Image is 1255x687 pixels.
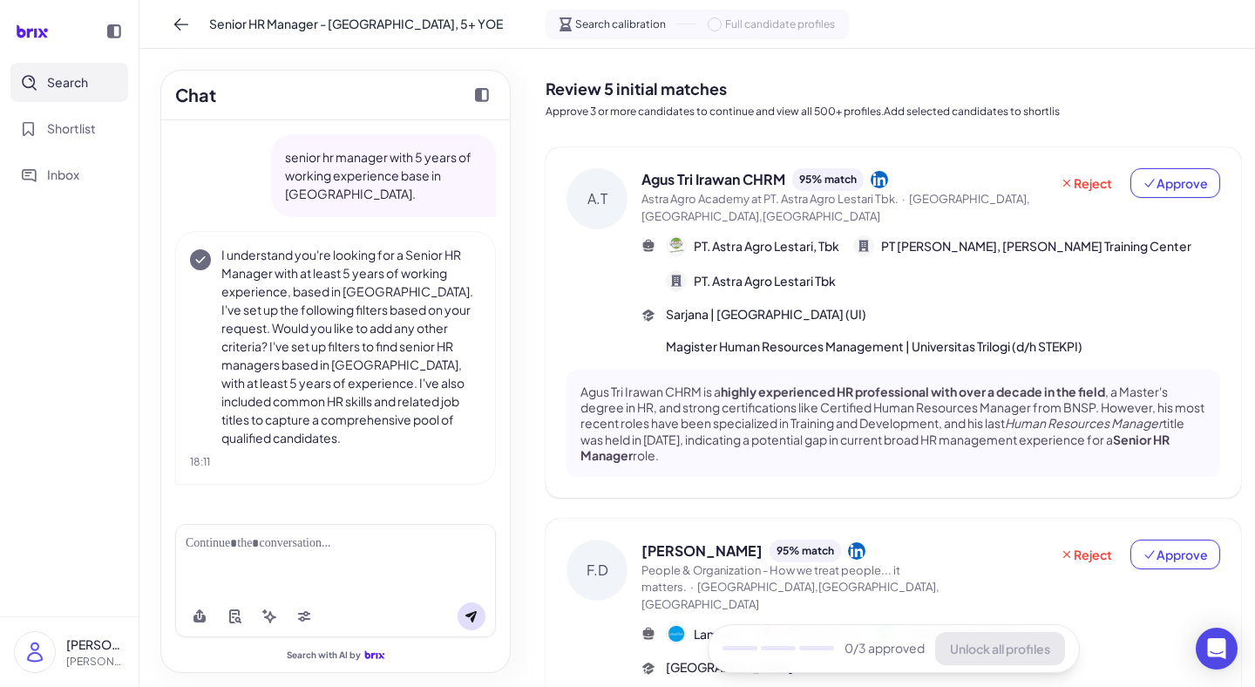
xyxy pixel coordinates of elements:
[566,168,627,229] div: A.T
[580,384,1206,463] p: Agus Tri Irawan CHRM is a , a Master's degree in HR, and strong certifications like Certified Hum...
[694,625,743,643] span: Lamipak
[641,563,900,595] span: People & Organization - How we treat people... it matters.
[770,540,841,562] div: 95 % match
[881,237,1191,255] span: PT [PERSON_NAME], [PERSON_NAME] Training Center
[694,237,839,255] span: PT. Astra Agro Lestari, Tbk
[468,81,496,109] button: Collapse chat
[666,658,793,677] span: [GEOGRAPHIC_DATA]
[641,192,1030,223] span: [GEOGRAPHIC_DATA],[GEOGRAPHIC_DATA],[GEOGRAPHIC_DATA]
[175,82,216,108] h2: Chat
[1048,540,1123,569] button: Reject
[15,632,55,672] img: user_logo.png
[721,384,1105,399] strong: highly experienced HR professional with over a decade in the field
[725,17,835,32] span: Full candidate profiles
[1005,415,1163,431] em: Human Resources Manager
[641,541,763,561] span: [PERSON_NAME]
[10,63,128,102] button: Search
[1143,546,1208,563] span: Approve
[641,192,899,206] span: Astra Agro Academy at PT. Astra Agro Lestari Tbk.
[1130,540,1220,569] button: Approve
[1143,174,1208,192] span: Approve
[666,305,866,323] span: Sarjana | [GEOGRAPHIC_DATA] (UI)
[47,73,88,92] span: Search
[641,580,940,611] span: [GEOGRAPHIC_DATA],[GEOGRAPHIC_DATA],[GEOGRAPHIC_DATA]
[287,650,361,661] span: Search with AI by
[10,109,128,148] button: Shortlist
[10,155,128,194] button: Inbox
[668,625,685,643] img: 公司logo
[66,654,125,670] p: [PERSON_NAME][EMAIL_ADDRESS][DOMAIN_NAME]
[641,169,785,190] span: Agus Tri Irawan CHRM
[47,166,79,184] span: Inbox
[566,540,627,601] div: F.D
[546,77,1241,100] h2: Review 5 initial matches
[1060,546,1112,563] span: Reject
[1048,168,1123,198] button: Reject
[1130,168,1220,198] button: Approve
[1196,628,1238,670] div: Open Intercom Messenger
[546,104,1241,119] p: Approve 3 or more candidates to continue and view all 500+ profiles.Add selected candidates to sh...
[190,454,481,470] div: 18:11
[690,580,694,594] span: ·
[580,432,1170,463] strong: Senior HR Manager
[575,17,666,32] span: Search calibration
[668,237,685,255] img: 公司logo
[792,168,864,191] div: 95 % match
[66,636,125,654] p: [PERSON_NAME]
[458,602,485,630] button: Send message
[221,246,481,447] p: I understand you're looking for a Senior HR Manager with at least 5 years of working experience, ...
[666,337,1082,356] span: Magister Human Resources Management | Universitas Trilogi (d/h STEKPI)
[694,272,836,290] span: PT. Astra Agro Lestari Tbk
[47,119,96,138] span: Shortlist
[285,148,482,203] p: senior hr manager with 5 years of working experience base in [GEOGRAPHIC_DATA].
[902,192,906,206] span: ·
[845,640,925,658] span: 0 /3 approved
[1060,174,1112,192] span: Reject
[209,15,503,33] span: Senior HR Manager - [GEOGRAPHIC_DATA], 5+ YOE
